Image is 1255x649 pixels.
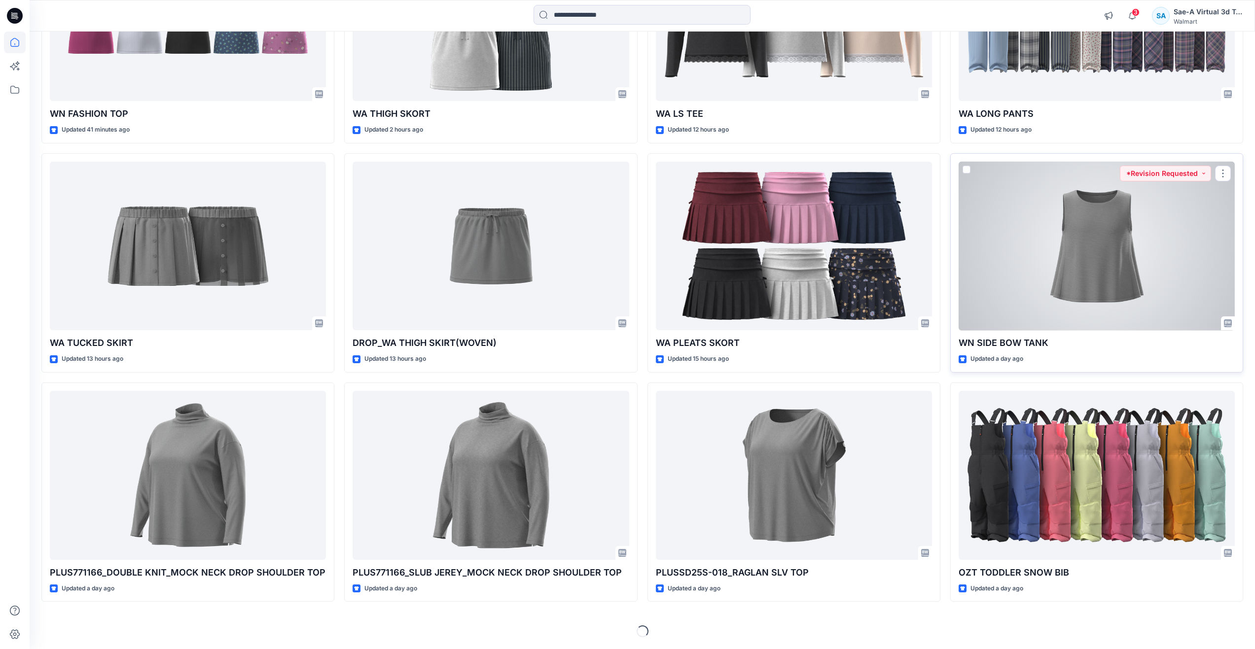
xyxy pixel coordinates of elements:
a: PLUS771166_SLUB JEREY_MOCK NECK DROP SHOULDER TOP [353,391,629,560]
a: WA TUCKED SKIRT [50,162,326,331]
p: Updated 2 hours ago [364,125,423,135]
p: Updated a day ago [970,583,1023,594]
div: Sae-A Virtual 3d Team [1174,6,1243,18]
p: WN SIDE BOW TANK [959,336,1235,350]
a: WA PLEATS SKORT [656,162,932,331]
div: SA [1152,7,1170,25]
div: Walmart [1174,18,1243,25]
p: Updated a day ago [364,583,417,594]
p: WA THIGH SKORT [353,107,629,121]
p: WA TUCKED SKIRT [50,336,326,350]
p: Updated 13 hours ago [364,354,426,364]
p: WN FASHION TOP [50,107,326,121]
p: Updated a day ago [970,354,1023,364]
p: Updated 15 hours ago [668,354,729,364]
p: Updated 12 hours ago [970,125,1032,135]
a: OZT TODDLER SNOW BIB [959,391,1235,560]
p: PLUSSD25S-018_RAGLAN SLV TOP [656,566,932,580]
a: PLUS771166_DOUBLE KNIT_MOCK NECK DROP SHOULDER TOP [50,391,326,560]
span: 3 [1132,8,1140,16]
p: WA LS TEE [656,107,932,121]
p: Updated 41 minutes ago [62,125,130,135]
p: OZT TODDLER SNOW BIB [959,566,1235,580]
p: Updated 13 hours ago [62,354,123,364]
p: Updated a day ago [62,583,114,594]
p: WA LONG PANTS [959,107,1235,121]
p: Updated a day ago [668,583,720,594]
p: PLUS771166_DOUBLE KNIT_MOCK NECK DROP SHOULDER TOP [50,566,326,580]
p: WA PLEATS SKORT [656,336,932,350]
a: WN SIDE BOW TANK [959,162,1235,331]
p: PLUS771166_SLUB JEREY_MOCK NECK DROP SHOULDER TOP [353,566,629,580]
p: Updated 12 hours ago [668,125,729,135]
a: PLUSSD25S-018_RAGLAN SLV TOP [656,391,932,560]
a: DROP_WA THIGH SKIRT(WOVEN) [353,162,629,331]
p: DROP_WA THIGH SKIRT(WOVEN) [353,336,629,350]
